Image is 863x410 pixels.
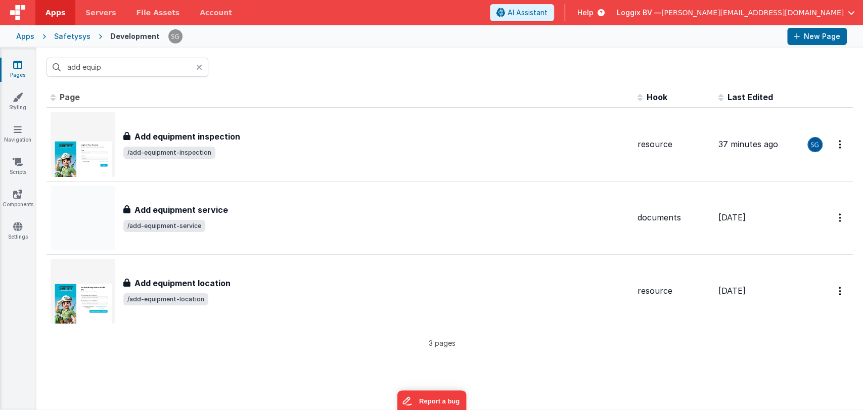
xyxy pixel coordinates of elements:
button: AI Assistant [490,4,554,21]
h3: Add equipment location [134,277,231,289]
div: Development [110,31,160,41]
div: resource [638,139,710,150]
span: AI Assistant [508,8,548,18]
button: New Page [787,28,847,45]
span: Page [60,92,80,102]
button: Loggix BV — [PERSON_NAME][EMAIL_ADDRESS][DOMAIN_NAME] [617,8,855,18]
button: Options [833,207,849,228]
h3: Add equipment service [134,204,228,216]
span: /add-equipment-service [123,220,205,232]
span: Hook [647,92,667,102]
button: Options [833,281,849,301]
span: Apps [46,8,65,18]
span: /add-equipment-location [123,293,208,305]
span: [DATE] [718,286,746,296]
button: Options [833,134,849,155]
span: Loggix BV — [617,8,661,18]
div: resource [638,285,710,297]
span: [DATE] [718,212,746,222]
span: 37 minutes ago [718,139,778,149]
img: 385c22c1e7ebf23f884cbf6fb2c72b80 [168,29,183,43]
p: 3 pages [47,338,838,348]
div: documents [638,212,710,223]
span: [PERSON_NAME][EMAIL_ADDRESS][DOMAIN_NAME] [661,8,844,18]
div: Safetysys [54,31,90,41]
span: /add-equipment-inspection [123,147,215,159]
div: Apps [16,31,34,41]
h3: Add equipment inspection [134,130,240,143]
input: Search pages, id's ... [47,58,208,77]
span: Last Edited [728,92,773,102]
img: 385c22c1e7ebf23f884cbf6fb2c72b80 [808,138,822,152]
span: Help [577,8,594,18]
span: File Assets [137,8,180,18]
span: Servers [85,8,116,18]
